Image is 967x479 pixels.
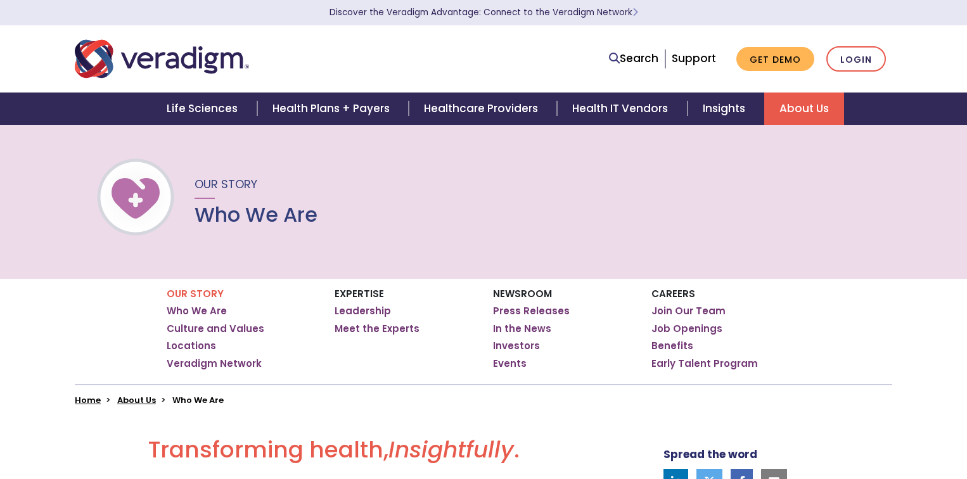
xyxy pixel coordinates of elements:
a: Health IT Vendors [557,93,687,125]
a: Benefits [651,340,693,352]
a: Life Sciences [151,93,257,125]
h2: Transforming health, . [75,436,592,473]
a: Health Plans + Payers [257,93,409,125]
a: Who We Are [167,305,227,317]
a: Locations [167,340,216,352]
a: Login [826,46,886,72]
a: Meet the Experts [335,323,419,335]
img: Veradigm logo [75,38,249,80]
a: Home [75,394,101,406]
a: In the News [493,323,551,335]
a: Join Our Team [651,305,726,317]
a: About Us [764,93,844,125]
span: Learn More [632,6,638,18]
h1: Who We Are [195,203,317,227]
span: Our Story [195,176,257,192]
a: Support [672,51,716,66]
a: Early Talent Program [651,357,758,370]
a: Culture and Values [167,323,264,335]
a: Job Openings [651,323,722,335]
a: Veradigm Network [167,357,262,370]
a: Leadership [335,305,391,317]
a: Get Demo [736,47,814,72]
strong: Spread the word [663,447,757,462]
a: Discover the Veradigm Advantage: Connect to the Veradigm NetworkLearn More [330,6,638,18]
a: Events [493,357,527,370]
a: Search [609,50,658,67]
a: Insights [688,93,764,125]
a: Healthcare Providers [409,93,557,125]
a: About Us [117,394,156,406]
em: Insightfully [388,433,514,466]
a: Press Releases [493,305,570,317]
a: Investors [493,340,540,352]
